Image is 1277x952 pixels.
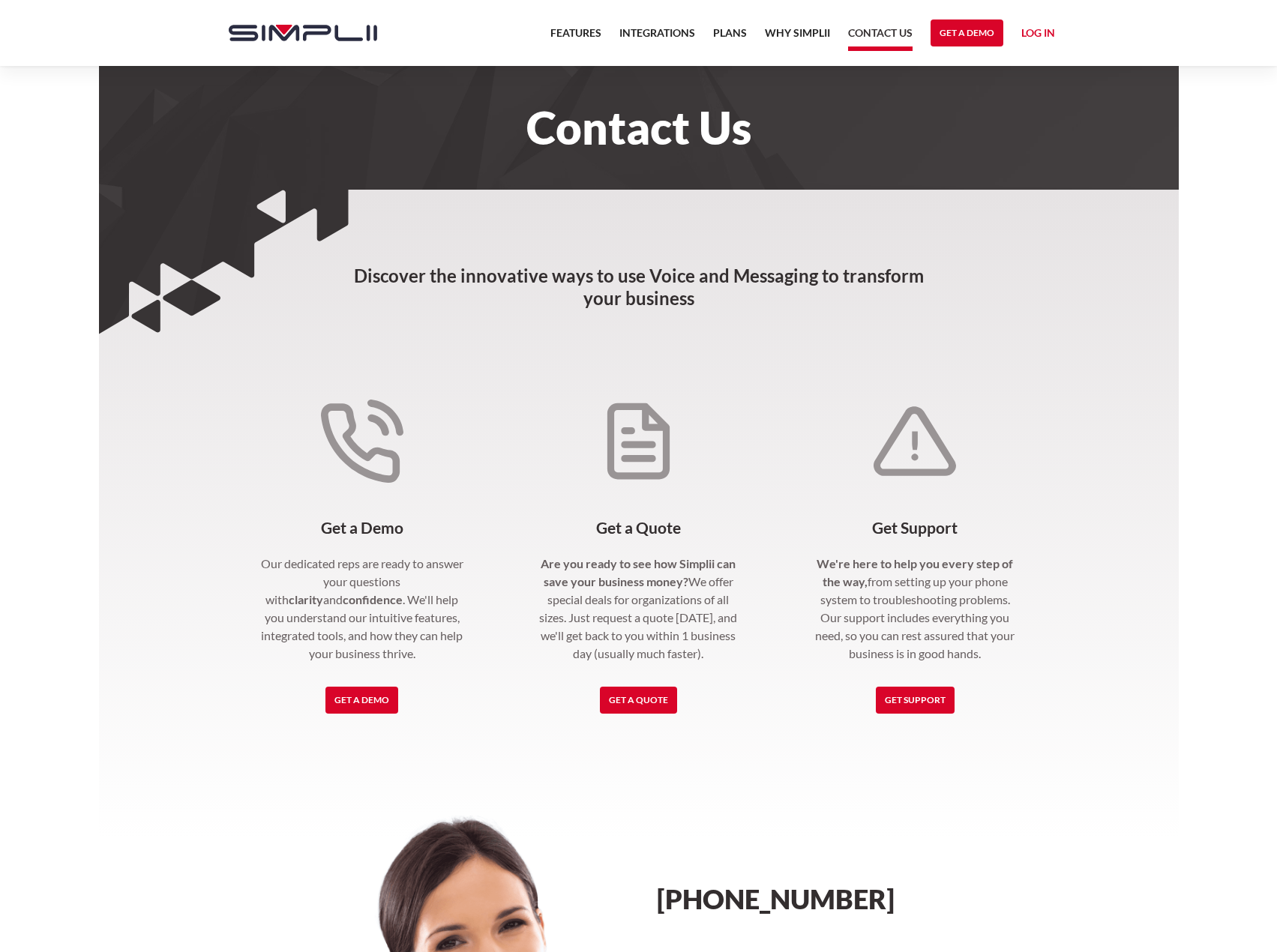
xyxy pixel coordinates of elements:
[817,556,1013,588] strong: We're here to help you every step of the way,
[535,519,742,537] h4: Get a Quote
[811,555,1019,663] p: from setting up your phone system to troubleshooting problems. Our support includes everything yo...
[931,19,1003,46] a: Get a Demo
[354,265,924,309] strong: Discover the innovative ways to use Voice and Messaging to transform your business
[535,555,742,663] p: We offer special deals for organizations of all sizes. Just request a quote [DATE], and we'll get...
[541,556,736,588] strong: Are you ready to see how Simplii can save your business money?
[550,24,601,51] a: Features
[343,592,403,606] strong: confidence
[259,519,466,537] h4: Get a Demo
[600,687,677,714] a: Get a Quote
[619,24,695,51] a: Integrations
[229,25,377,41] img: Simplii
[289,592,323,606] strong: clarity
[876,687,955,714] a: Get Support
[811,519,1019,537] h4: Get Support
[214,111,1064,144] h1: Contact Us
[657,882,895,915] a: [PHONE_NUMBER]
[1021,24,1055,46] a: Log in
[325,687,398,714] a: Get a Demo
[713,24,747,51] a: Plans
[848,24,913,51] a: Contact US
[765,24,830,51] a: Why Simplii
[259,555,466,663] p: Our dedicated reps are ready to answer your questions with and . We'll help you understand our in...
